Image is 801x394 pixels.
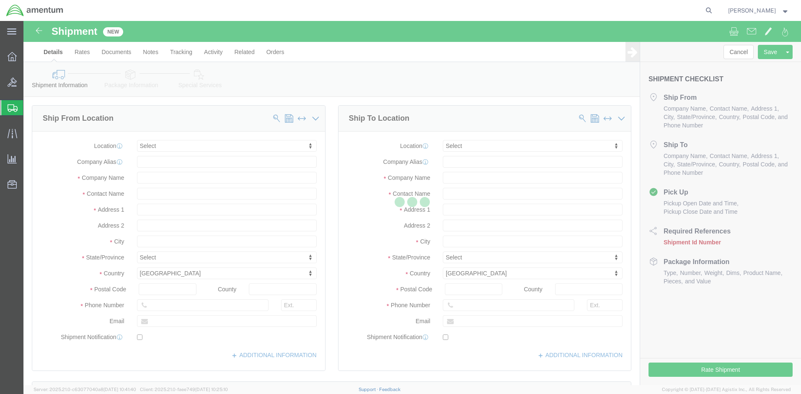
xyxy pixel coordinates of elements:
[103,387,136,392] span: [DATE] 10:41:40
[662,386,791,393] span: Copyright © [DATE]-[DATE] Agistix Inc., All Rights Reserved
[728,5,790,16] button: [PERSON_NAME]
[6,4,64,17] img: logo
[379,387,400,392] a: Feedback
[34,387,136,392] span: Server: 2025.21.0-c63077040a8
[195,387,228,392] span: [DATE] 10:25:10
[140,387,228,392] span: Client: 2025.21.0-faee749
[728,6,776,15] span: Rashonda Smith
[359,387,380,392] a: Support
